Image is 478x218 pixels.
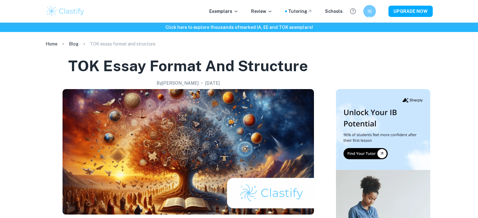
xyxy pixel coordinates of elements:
button: 이지 [363,5,376,18]
p: TOK essay format and structure [90,40,156,47]
h1: TOK essay format and structure [68,56,308,76]
button: UPGRADE NOW [388,6,433,17]
h2: [DATE] [205,80,220,87]
button: Help and Feedback [348,6,358,17]
a: Tutoring [288,8,312,15]
a: Home [46,40,58,48]
h6: 이지 [366,8,373,15]
p: Exemplars [209,8,239,15]
img: TOK essay format and structure cover image [63,89,314,215]
h6: Click here to explore thousands of marked IA, EE and TOK exemplars ! [1,24,477,31]
img: Clastify logo [46,5,85,18]
a: Schools [325,8,343,15]
p: Review [251,8,272,15]
a: Blog [69,40,79,48]
h2: By [PERSON_NAME] [157,80,199,87]
p: • [201,80,203,87]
